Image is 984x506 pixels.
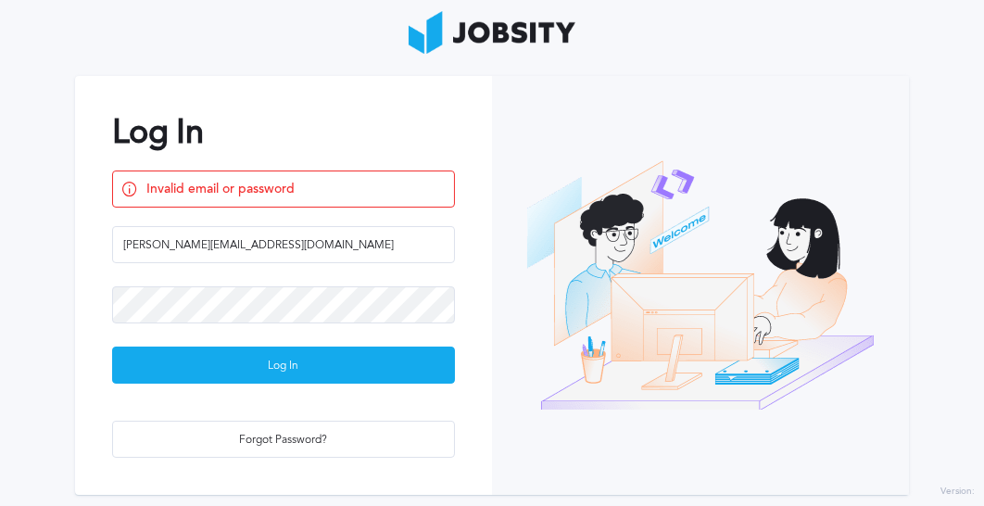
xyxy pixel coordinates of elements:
[113,348,454,385] div: Log In
[112,347,455,384] button: Log In
[112,113,455,151] h2: Log In
[423,294,445,316] keeper-lock: Open Keeper Popup
[112,421,455,458] button: Forgot Password?
[940,487,975,498] label: Version:
[113,422,454,459] div: Forgot Password?
[112,226,455,263] input: Email
[146,182,445,196] span: Invalid email or password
